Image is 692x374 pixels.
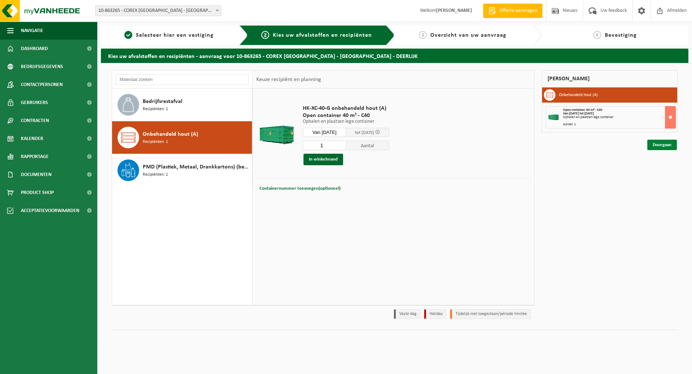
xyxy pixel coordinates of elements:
span: 1 [124,31,132,39]
span: Selecteer hier een vestiging [136,32,214,38]
h2: Kies uw afvalstoffen en recipiënten - aanvraag voor 10-863265 - COREX [GEOGRAPHIC_DATA] - [GEOGRA... [101,49,688,63]
span: Navigatie [21,22,43,40]
a: Doorgaan [647,140,677,150]
div: Aantal: 1 [563,123,676,126]
span: 4 [593,31,601,39]
button: In winkelmand [303,154,343,165]
span: HK-XC-40-G onbehandeld hout (A) [303,105,389,112]
span: Open container 40 m³ - C40 [303,112,389,119]
span: Recipiënten: 1 [143,139,168,145]
strong: Van [DATE] tot [DATE] [563,112,594,116]
button: Onbehandeld hout (A) Recipiënten: 1 [112,121,252,154]
span: Kalender [21,130,43,148]
span: Product Shop [21,184,54,202]
p: Ophalen en plaatsen lege container [303,119,389,124]
span: Bedrijfsrestafval [143,97,182,106]
li: Vaste dag [394,309,421,319]
span: 3 [419,31,427,39]
span: Rapportage [21,148,49,166]
span: Recipiënten: 1 [143,106,168,113]
div: [PERSON_NAME] [542,70,678,87]
span: 2 [261,31,269,39]
span: 10-863265 - COREX BELGIUM - GEESTSTRAAT - DEERLIJK [95,5,221,16]
a: Offerte aanvragen [483,4,542,18]
span: Bevestiging [605,32,637,38]
button: PMD (Plastiek, Metaal, Drankkartons) (bedrijven) Recipiënten: 1 [112,154,252,186]
strong: [PERSON_NAME] [436,8,472,13]
span: PMD (Plastiek, Metaal, Drankkartons) (bedrijven) [143,163,250,171]
span: Acceptatievoorwaarden [21,202,79,220]
span: Overzicht van uw aanvraag [430,32,506,38]
span: Contracten [21,112,49,130]
span: Gebruikers [21,94,48,112]
a: 1Selecteer hier een vestiging [105,31,234,40]
span: tot [DATE] [355,130,374,135]
div: Ophalen en plaatsen lege container [563,116,676,119]
span: Recipiënten: 1 [143,171,168,178]
span: Onbehandeld hout (A) [143,130,198,139]
span: Aantal [346,141,389,150]
input: Selecteer datum [303,128,346,137]
button: Bedrijfsrestafval Recipiënten: 1 [112,89,252,121]
span: Offerte aanvragen [498,7,539,14]
input: Materiaal zoeken [116,74,249,85]
li: Holiday [424,309,447,319]
span: Open container 40 m³ - C40 [563,108,602,112]
button: Containernummer toevoegen(optioneel) [259,184,341,194]
span: Documenten [21,166,52,184]
span: Kies uw afvalstoffen en recipiënten [273,32,372,38]
span: 10-863265 - COREX BELGIUM - GEESTSTRAAT - DEERLIJK [96,6,221,16]
span: Containernummer toevoegen(optioneel) [259,186,341,191]
li: Tijdelijk niet toegestaan/période limitée [450,309,531,319]
h3: Onbehandeld hout (A) [559,89,598,101]
span: Dashboard [21,40,48,58]
span: Bedrijfsgegevens [21,58,63,76]
div: Keuze recipiënt en planning [253,71,325,89]
span: Contactpersonen [21,76,63,94]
